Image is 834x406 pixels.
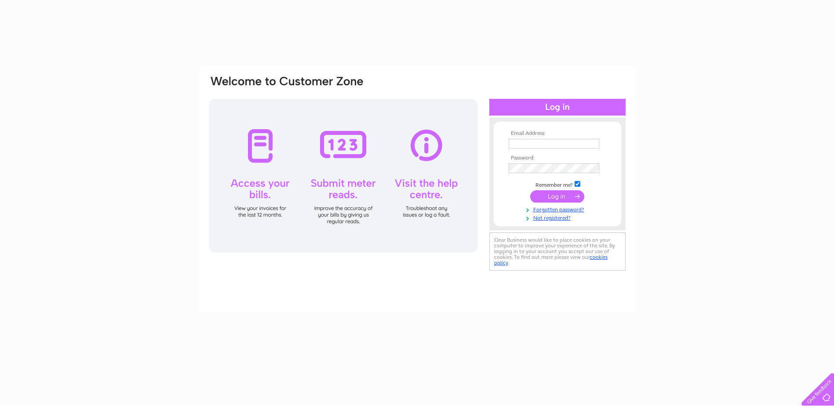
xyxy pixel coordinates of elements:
[509,205,608,213] a: Forgotten password?
[506,130,608,137] th: Email Address:
[489,232,626,271] div: Clear Business would like to place cookies on your computer to improve your experience of the sit...
[509,213,608,221] a: Not registered?
[494,254,608,266] a: cookies policy
[530,190,584,203] input: Submit
[506,180,608,188] td: Remember me?
[506,155,608,161] th: Password:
